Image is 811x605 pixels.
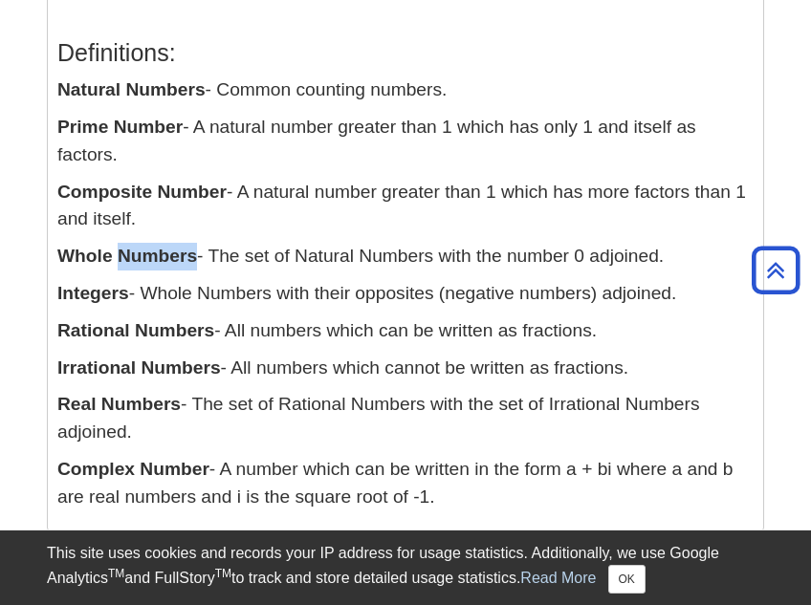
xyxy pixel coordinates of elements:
p: - All numbers which cannot be written as fractions. [57,355,754,382]
div: This site uses cookies and records your IP address for usage statistics. Additionally, we use Goo... [47,542,764,594]
b: Rational Numbers [57,320,214,340]
h3: Definitions: [57,39,754,67]
b: Whole Numbers [57,246,197,266]
p: - A natural number greater than 1 which has more factors than 1 and itself. [57,179,754,234]
b: Natural Numbers [57,79,206,99]
p: - All numbers which can be written as fractions. [57,317,754,345]
b: Prime Number [57,117,183,137]
a: Back to Top [745,257,806,283]
b: Composite Number [57,182,227,202]
p: - The set of Rational Numbers with the set of Irrational Numbers adjoined. [57,391,754,446]
p: - Whole Numbers with their opposites (negative numbers) adjoined. [57,280,754,308]
b: Irrational Numbers [57,357,221,378]
b: Integers [57,283,129,303]
p: - Common counting numbers. [57,76,754,104]
b: Real Numbers [57,394,181,414]
a: Read More [520,570,596,586]
b: Complex Number [57,459,209,479]
p: - A number which can be written in the form a + bi where a and b are real numbers and i is the sq... [57,456,754,511]
sup: TM [108,567,124,580]
p: - The set of Natural Numbers with the number 0 adjoined. [57,243,754,270]
p: - A natural number greater than 1 which has only 1 and itself as factors. [57,114,754,169]
button: Close [608,565,646,594]
sup: TM [215,567,231,580]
